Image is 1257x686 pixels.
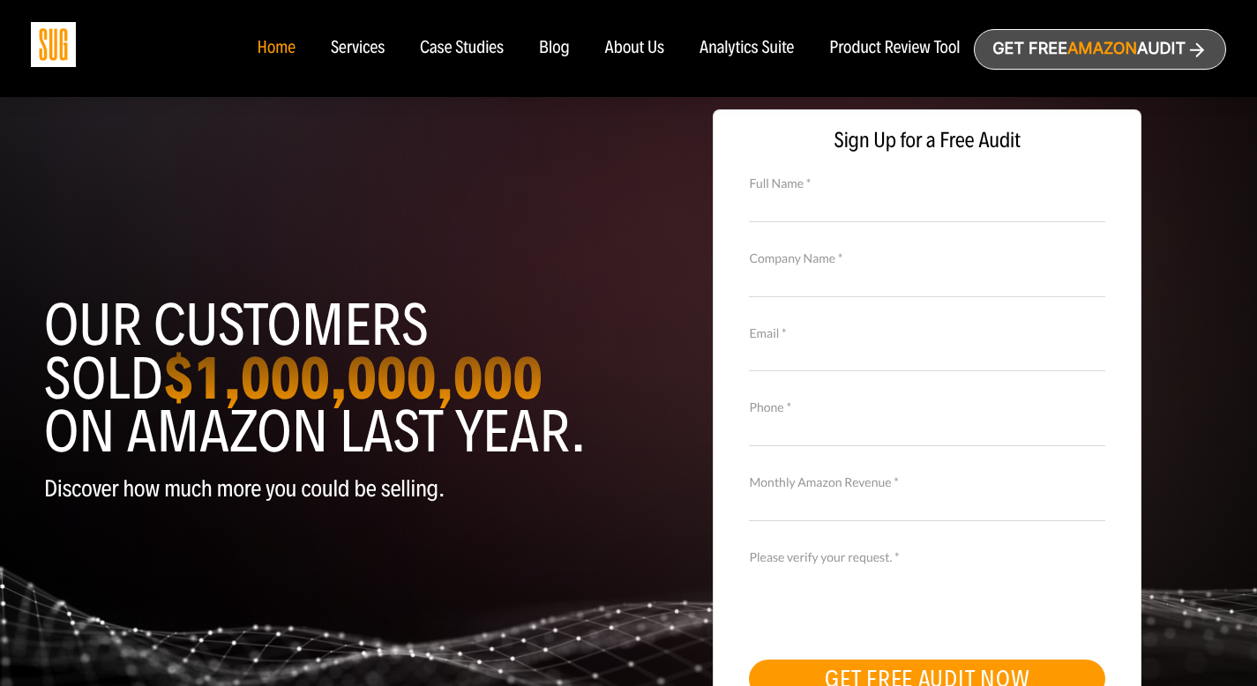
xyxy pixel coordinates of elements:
label: Company Name * [749,249,1105,268]
h1: Our customers sold on Amazon last year. [44,299,616,459]
a: Product Review Tool [829,39,960,58]
input: Email * [749,340,1105,371]
span: Sign Up for a Free Audit [731,128,1123,153]
input: Contact Number * [749,415,1105,446]
a: Home [257,39,295,58]
label: Phone * [749,398,1105,417]
a: Analytics Suite [700,39,794,58]
input: Monthly Amazon Revenue * [749,490,1105,521]
span: Amazon [1067,40,1137,58]
label: Please verify your request. * [749,548,1105,567]
label: Monthly Amazon Revenue * [749,473,1105,492]
strong: $1,000,000,000 [163,342,542,414]
a: Blog [539,39,570,58]
input: Company Name * [749,265,1105,296]
label: Full Name * [749,174,1105,193]
iframe: reCAPTCHA [749,564,1017,633]
a: Case Studies [420,39,504,58]
p: Discover how much more you could be selling. [44,476,616,502]
img: Sug [31,22,76,67]
label: Email * [749,324,1105,343]
input: Full Name * [749,190,1105,221]
a: Get freeAmazonAudit [974,29,1226,70]
a: Services [331,39,385,58]
a: About Us [605,39,665,58]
